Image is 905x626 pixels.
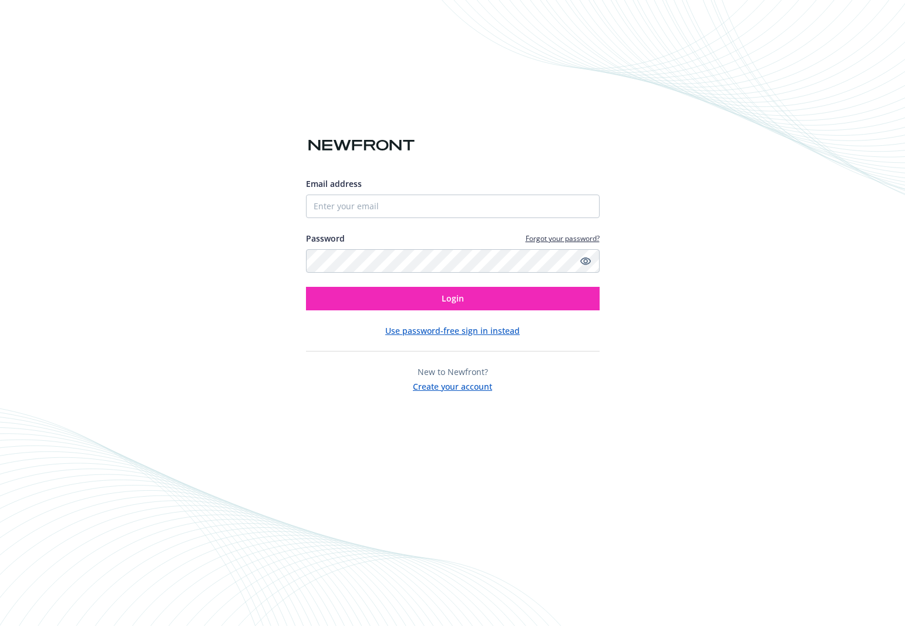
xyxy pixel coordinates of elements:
[578,254,593,268] a: Show password
[306,232,345,245] label: Password
[306,135,417,156] img: Newfront logo
[418,366,488,377] span: New to Newfront?
[306,249,600,273] input: Enter your password
[306,178,362,189] span: Email address
[526,233,600,243] a: Forgot your password?
[306,287,600,310] button: Login
[385,324,520,337] button: Use password-free sign in instead
[306,195,600,218] input: Enter your email
[442,293,464,304] span: Login
[413,378,492,393] button: Create your account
